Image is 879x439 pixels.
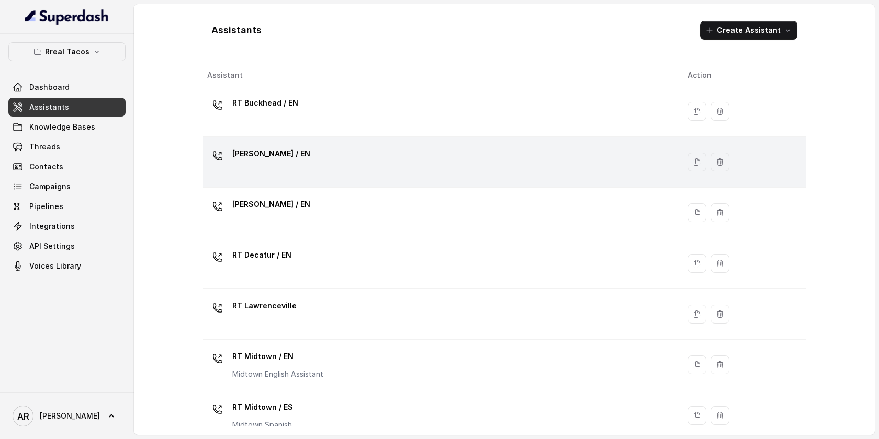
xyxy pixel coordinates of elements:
a: Integrations [8,217,126,236]
span: API Settings [29,241,75,251]
span: Contacts [29,161,63,172]
span: Threads [29,142,60,152]
span: Dashboard [29,82,70,93]
a: Dashboard [8,78,126,97]
a: Pipelines [8,197,126,216]
h1: Assistants [211,22,262,39]
p: Rreal Tacos [45,45,89,58]
a: Contacts [8,157,126,176]
p: Midtown Spanish [232,420,293,430]
p: [PERSON_NAME] / EN [232,145,310,162]
th: Assistant [203,65,679,86]
p: RT Lawrenceville [232,297,297,314]
span: Integrations [29,221,75,232]
span: [PERSON_NAME] [40,411,100,421]
a: Knowledge Bases [8,118,126,136]
button: Rreal Tacos [8,42,126,61]
p: [PERSON_NAME] / EN [232,196,310,213]
a: Campaigns [8,177,126,196]
p: RT Midtown / ES [232,399,293,415]
a: Voices Library [8,257,126,275]
span: Pipelines [29,201,63,212]
p: RT Buckhead / EN [232,95,298,111]
img: light.svg [25,8,109,25]
span: Voices Library [29,261,81,271]
a: [PERSON_NAME] [8,401,126,431]
text: AR [17,411,29,422]
p: RT Midtown / EN [232,348,323,365]
a: Threads [8,137,126,156]
span: Campaigns [29,181,71,192]
a: Assistants [8,98,126,117]
button: Create Assistant [700,21,797,40]
span: Knowledge Bases [29,122,95,132]
span: Assistants [29,102,69,112]
th: Action [679,65,806,86]
p: Midtown English Assistant [232,369,323,379]
p: RT Decatur / EN [232,247,291,263]
a: API Settings [8,237,126,256]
